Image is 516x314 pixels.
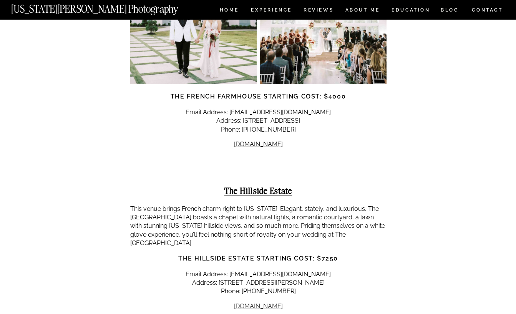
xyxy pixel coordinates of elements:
strong: The French Farmhouse Starting Cost: $4000 [171,93,346,100]
a: [US_STATE][PERSON_NAME] Photography [11,4,204,10]
a: ABOUT ME [345,8,380,14]
a: Experience [251,8,291,14]
a: REVIEWS [304,8,332,14]
p: Email Address: [EMAIL_ADDRESS][DOMAIN_NAME] Address: [STREET_ADDRESS] Phone: [PHONE_NUMBER] [130,108,387,134]
strong: The Hillside Estate Starting Cost: $7250 [178,255,338,262]
a: HOME [218,8,240,14]
a: [DOMAIN_NAME] [234,140,283,148]
a: BLOG [441,8,459,14]
a: [DOMAIN_NAME] [234,302,283,310]
p: Email Address: [EMAIL_ADDRESS][DOMAIN_NAME] Address: [STREET_ADDRESS][PERSON_NAME] Phone: [PHONE_... [130,270,387,296]
strong: The Hillside Estate [224,185,292,196]
a: EDUCATION [391,8,431,14]
a: CONTACT [471,6,503,14]
p: This venue brings French charm right to [US_STATE]. Elegant, stately, and luxurious, The [GEOGRAP... [130,205,387,248]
